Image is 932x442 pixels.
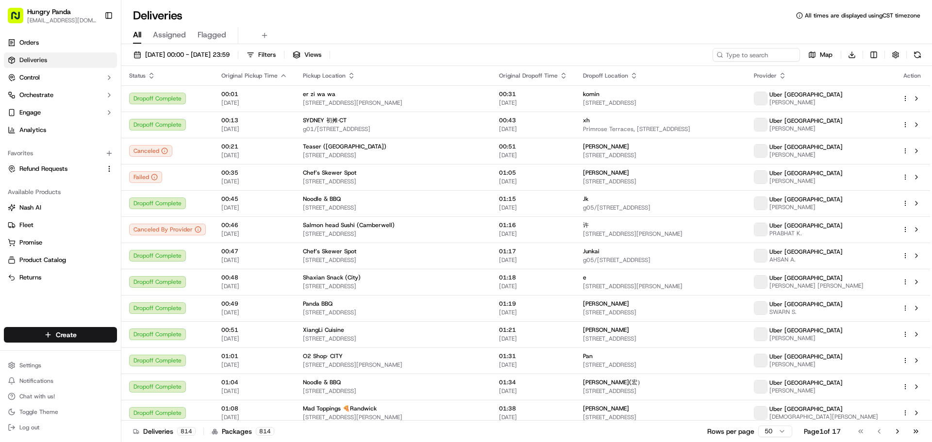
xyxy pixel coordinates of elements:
[805,12,920,19] span: All times are displayed using CST timezone
[769,125,843,132] span: [PERSON_NAME]
[303,90,335,98] span: er zi wa wa
[303,230,483,238] span: [STREET_ADDRESS]
[583,72,628,80] span: Dropoff Location
[303,247,356,255] span: Chef’s Skewer Spot
[499,282,567,290] span: [DATE]
[4,161,117,177] button: Refund Requests
[19,203,41,212] span: Nash AI
[769,379,843,387] span: Uber [GEOGRAPHIC_DATA]
[19,273,41,282] span: Returns
[769,222,843,229] span: Uber [GEOGRAPHIC_DATA]
[583,90,599,98] span: komin
[4,252,117,268] button: Product Catalog
[27,16,97,24] button: [EMAIL_ADDRESS][DOMAIN_NAME]
[769,413,878,421] span: [DEMOGRAPHIC_DATA][PERSON_NAME]
[56,330,77,340] span: Create
[303,378,341,386] span: Noodle & BBQ
[221,413,287,421] span: [DATE]
[769,91,843,98] span: Uber [GEOGRAPHIC_DATA]
[769,196,843,203] span: Uber [GEOGRAPHIC_DATA]
[769,256,843,263] span: AHSAN A.
[499,405,567,412] span: 01:38
[499,378,567,386] span: 01:34
[19,91,53,99] span: Orchestrate
[769,360,843,368] span: [PERSON_NAME]
[221,72,278,80] span: Original Pickup Time
[499,99,567,107] span: [DATE]
[19,361,41,369] span: Settings
[303,405,377,412] span: Mad Toppings 🍕Randwick
[19,424,39,431] span: Log out
[499,300,567,308] span: 01:19
[221,204,287,212] span: [DATE]
[583,335,738,343] span: [STREET_ADDRESS]
[221,309,287,316] span: [DATE]
[256,427,274,436] div: 814
[133,426,196,436] div: Deliveries
[769,387,843,394] span: [PERSON_NAME]
[303,309,483,316] span: [STREET_ADDRESS]
[221,195,287,203] span: 00:45
[303,335,483,343] span: [STREET_ADDRESS]
[902,72,922,80] div: Action
[769,98,843,106] span: [PERSON_NAME]
[221,256,287,264] span: [DATE]
[769,151,843,159] span: [PERSON_NAME]
[303,195,341,203] span: Noodle & BBQ
[769,248,843,256] span: Uber [GEOGRAPHIC_DATA]
[4,270,117,285] button: Returns
[19,108,41,117] span: Engage
[129,224,206,235] button: Canceled By Provider
[499,169,567,177] span: 01:05
[221,169,287,177] span: 00:35
[499,335,567,343] span: [DATE]
[499,195,567,203] span: 01:15
[583,413,738,421] span: [STREET_ADDRESS]
[4,52,117,68] a: Deliveries
[583,256,738,264] span: g05/[STREET_ADDRESS]
[221,116,287,124] span: 00:13
[499,178,567,185] span: [DATE]
[769,117,843,125] span: Uber [GEOGRAPHIC_DATA]
[303,282,483,290] span: [STREET_ADDRESS]
[177,427,196,436] div: 814
[769,177,843,185] span: [PERSON_NAME]
[129,171,162,183] button: Failed
[4,146,117,161] div: Favorites
[303,361,483,369] span: [STREET_ADDRESS][PERSON_NAME]
[499,221,567,229] span: 01:16
[911,48,924,62] button: Refresh
[303,300,333,308] span: Panda BBQ
[499,90,567,98] span: 00:31
[221,99,287,107] span: [DATE]
[769,405,843,413] span: Uber [GEOGRAPHIC_DATA]
[221,178,287,185] span: [DATE]
[583,178,738,185] span: [STREET_ADDRESS]
[129,72,146,80] span: Status
[769,274,843,282] span: Uber [GEOGRAPHIC_DATA]
[769,300,843,308] span: Uber [GEOGRAPHIC_DATA]
[769,308,843,316] span: SWARN S.
[303,387,483,395] span: [STREET_ADDRESS]
[499,72,558,80] span: Original Dropoff Time
[221,247,287,255] span: 00:47
[769,229,843,237] span: PRABHAT K.
[713,48,800,62] input: Type to search
[499,326,567,334] span: 01:21
[19,377,53,385] span: Notifications
[707,426,754,436] p: Rows per page
[769,169,843,177] span: Uber [GEOGRAPHIC_DATA]
[583,352,593,360] span: Pan
[19,164,67,173] span: Refund Requests
[583,116,590,124] span: xh
[221,282,287,290] span: [DATE]
[133,8,183,23] h1: Deliveries
[583,309,738,316] span: [STREET_ADDRESS]
[583,169,629,177] span: [PERSON_NAME]
[583,230,738,238] span: [STREET_ADDRESS][PERSON_NAME]
[499,247,567,255] span: 01:17
[583,361,738,369] span: [STREET_ADDRESS]
[583,405,629,412] span: [PERSON_NAME]
[221,352,287,360] span: 01:01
